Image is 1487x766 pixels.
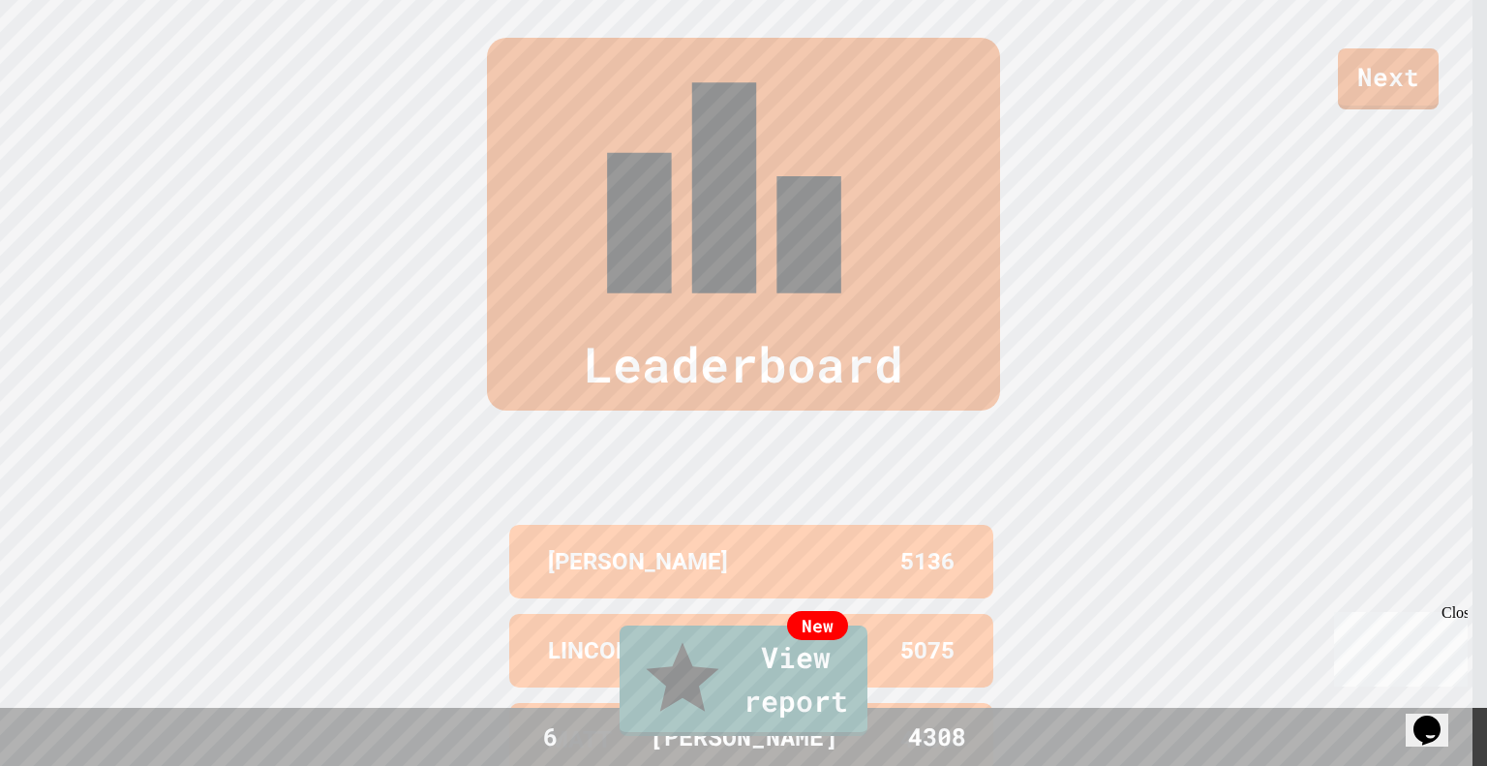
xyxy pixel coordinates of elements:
a: View report [620,626,867,736]
p: 5136 [900,544,955,579]
div: Leaderboard [487,38,1000,411]
div: Chat with us now!Close [8,8,134,123]
p: [PERSON_NAME] [548,544,728,579]
div: New [787,611,848,640]
iframe: chat widget [1326,604,1468,687]
iframe: chat widget [1406,689,1468,747]
a: Next [1338,48,1439,109]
